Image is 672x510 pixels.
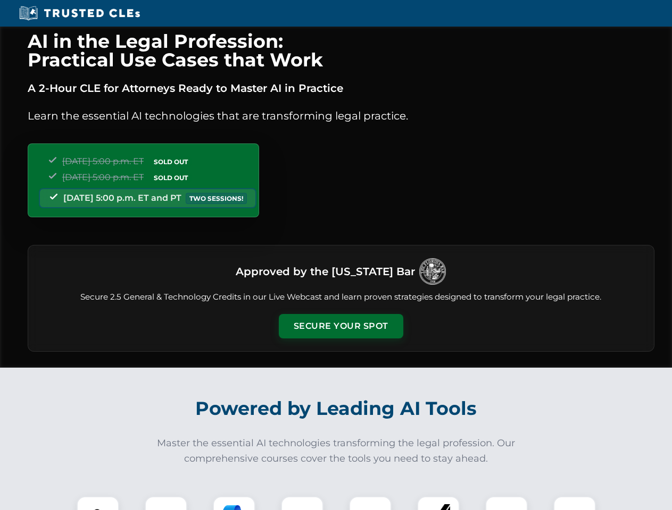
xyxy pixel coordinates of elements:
p: Secure 2.5 General & Technology Credits in our Live Webcast and learn proven strategies designed ... [41,291,641,303]
span: SOLD OUT [150,156,192,167]
p: Master the essential AI technologies transforming the legal profession. Our comprehensive courses... [150,436,522,466]
h3: Approved by the [US_STATE] Bar [236,262,415,281]
button: Secure Your Spot [279,314,403,338]
img: Logo [419,258,446,285]
span: [DATE] 5:00 p.m. ET [62,156,144,166]
span: [DATE] 5:00 p.m. ET [62,172,144,182]
img: Trusted CLEs [16,5,143,21]
span: SOLD OUT [150,172,192,183]
p: Learn the essential AI technologies that are transforming legal practice. [28,107,654,124]
h2: Powered by Leading AI Tools [42,390,631,427]
h1: AI in the Legal Profession: Practical Use Cases that Work [28,32,654,69]
p: A 2-Hour CLE for Attorneys Ready to Master AI in Practice [28,80,654,97]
